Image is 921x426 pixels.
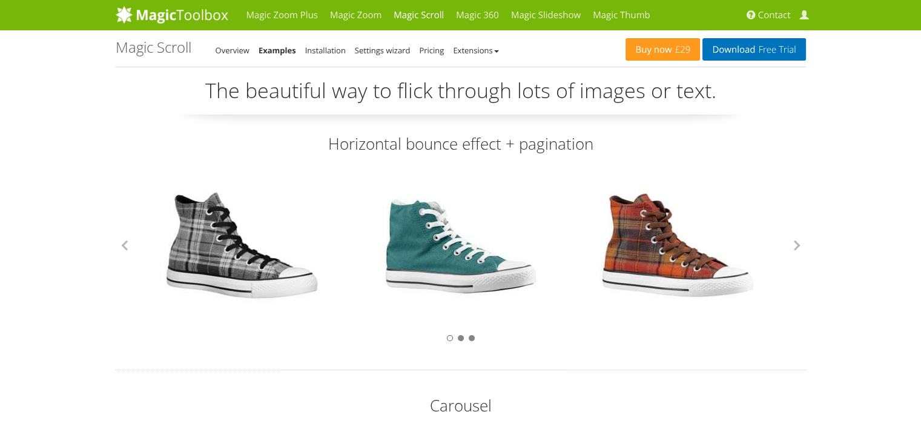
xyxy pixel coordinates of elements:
[419,45,444,56] a: Pricing
[116,5,228,24] img: MagicToolbox.com - Image tools for your website
[116,76,806,115] p: The beautiful way to flick through lots of images or text.
[216,45,249,56] a: Overview
[259,45,296,56] a: Examples
[702,38,805,61] a: DownloadFree Trial
[116,133,806,155] h2: Horizontal bounce effect + pagination
[626,38,700,61] a: Buy now£29
[758,9,791,21] span: Contact
[116,39,191,55] h1: Magic Scroll
[116,394,806,416] h2: Carousel
[355,45,411,56] a: Settings wizard
[305,45,346,56] a: Installation
[672,45,691,55] span: £29
[453,45,498,56] a: Extensions
[755,45,796,55] span: Free Trial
